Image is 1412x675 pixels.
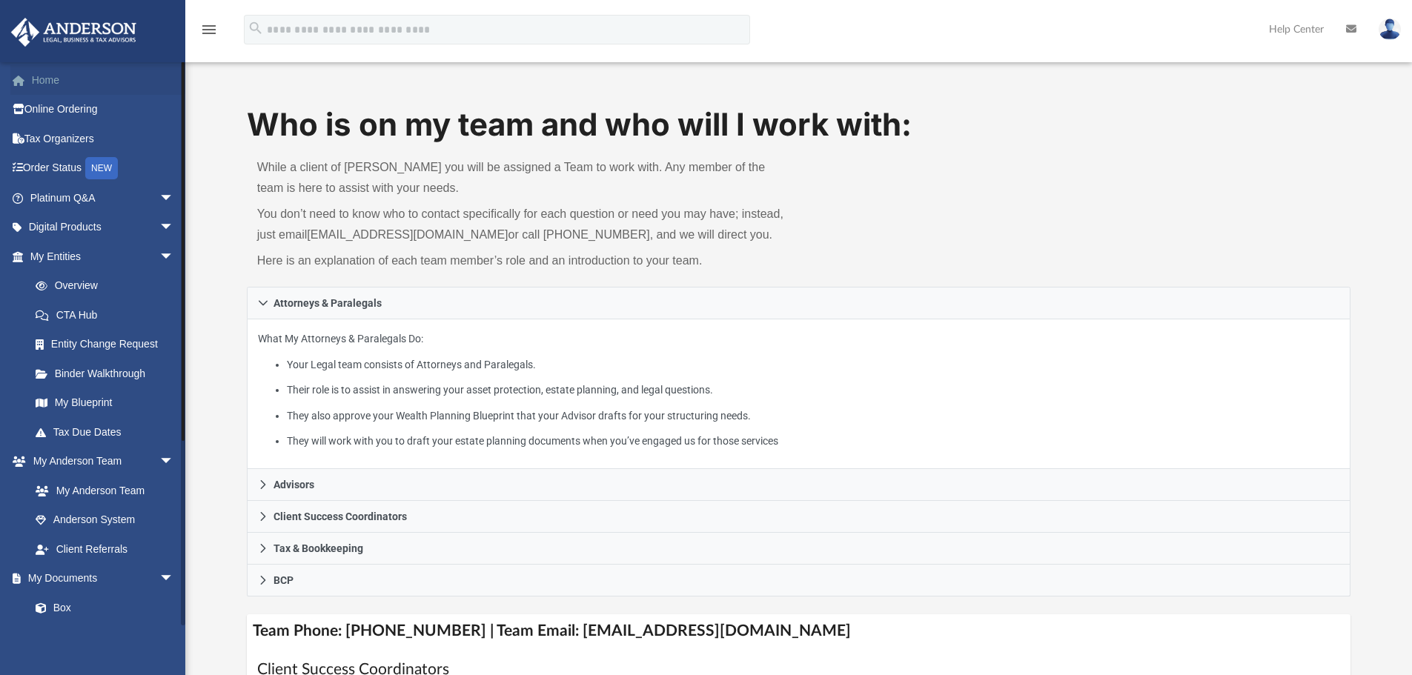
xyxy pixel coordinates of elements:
[247,501,1351,533] a: Client Success Coordinators
[21,330,196,359] a: Entity Change Request
[10,95,196,124] a: Online Ordering
[159,447,189,477] span: arrow_drop_down
[21,388,189,418] a: My Blueprint
[274,543,363,553] span: Tax & Bookkeeping
[307,228,508,241] a: [EMAIL_ADDRESS][DOMAIN_NAME]
[7,18,141,47] img: Anderson Advisors Platinum Portal
[159,242,189,272] span: arrow_drop_down
[200,21,218,39] i: menu
[21,417,196,447] a: Tax Due Dates
[159,564,189,594] span: arrow_drop_down
[287,356,1339,374] li: Your Legal team consists of Attorneys and Paralegals.
[21,622,189,652] a: Meeting Minutes
[247,469,1351,501] a: Advisors
[274,575,294,585] span: BCP
[247,103,1351,147] h1: Who is on my team and who will I work with:
[274,298,382,308] span: Attorneys & Paralegals
[287,381,1339,399] li: Their role is to assist in answering your asset protection, estate planning, and legal questions.
[274,479,314,490] span: Advisors
[1379,19,1401,40] img: User Pic
[247,287,1351,319] a: Attorneys & Paralegals
[21,505,189,535] a: Anderson System
[10,213,196,242] a: Digital Productsarrow_drop_down
[274,511,407,522] span: Client Success Coordinators
[10,564,189,593] a: My Documentsarrow_drop_down
[247,614,1351,648] h4: Team Phone: [PHONE_NUMBER] | Team Email: [EMAIL_ADDRESS][DOMAIN_NAME]
[85,157,118,179] div: NEW
[258,330,1340,450] p: What My Attorneys & Paralegals Do:
[21,271,196,301] a: Overview
[247,533,1351,565] a: Tax & Bookkeeping
[257,250,789,271] p: Here is an explanation of each team member’s role and an introduction to your team.
[159,183,189,213] span: arrow_drop_down
[159,213,189,243] span: arrow_drop_down
[257,204,789,245] p: You don’t need to know who to contact specifically for each question or need you may have; instea...
[21,593,182,622] a: Box
[248,20,264,36] i: search
[257,157,789,199] p: While a client of [PERSON_NAME] you will be assigned a Team to work with. Any member of the team ...
[21,300,196,330] a: CTA Hub
[21,359,196,388] a: Binder Walkthrough
[10,447,189,476] a: My Anderson Teamarrow_drop_down
[10,153,196,184] a: Order StatusNEW
[10,242,196,271] a: My Entitiesarrow_drop_down
[287,432,1339,450] li: They will work with you to draft your estate planning documents when you’ve engaged us for those ...
[10,183,196,213] a: Platinum Q&Aarrow_drop_down
[21,476,182,505] a: My Anderson Team
[10,65,196,95] a: Home
[10,124,196,153] a: Tax Organizers
[21,534,189,564] a: Client Referrals
[200,28,218,39] a: menu
[247,319,1351,470] div: Attorneys & Paralegals
[247,565,1351,596] a: BCP
[287,407,1339,425] li: They also approve your Wealth Planning Blueprint that your Advisor drafts for your structuring ne...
